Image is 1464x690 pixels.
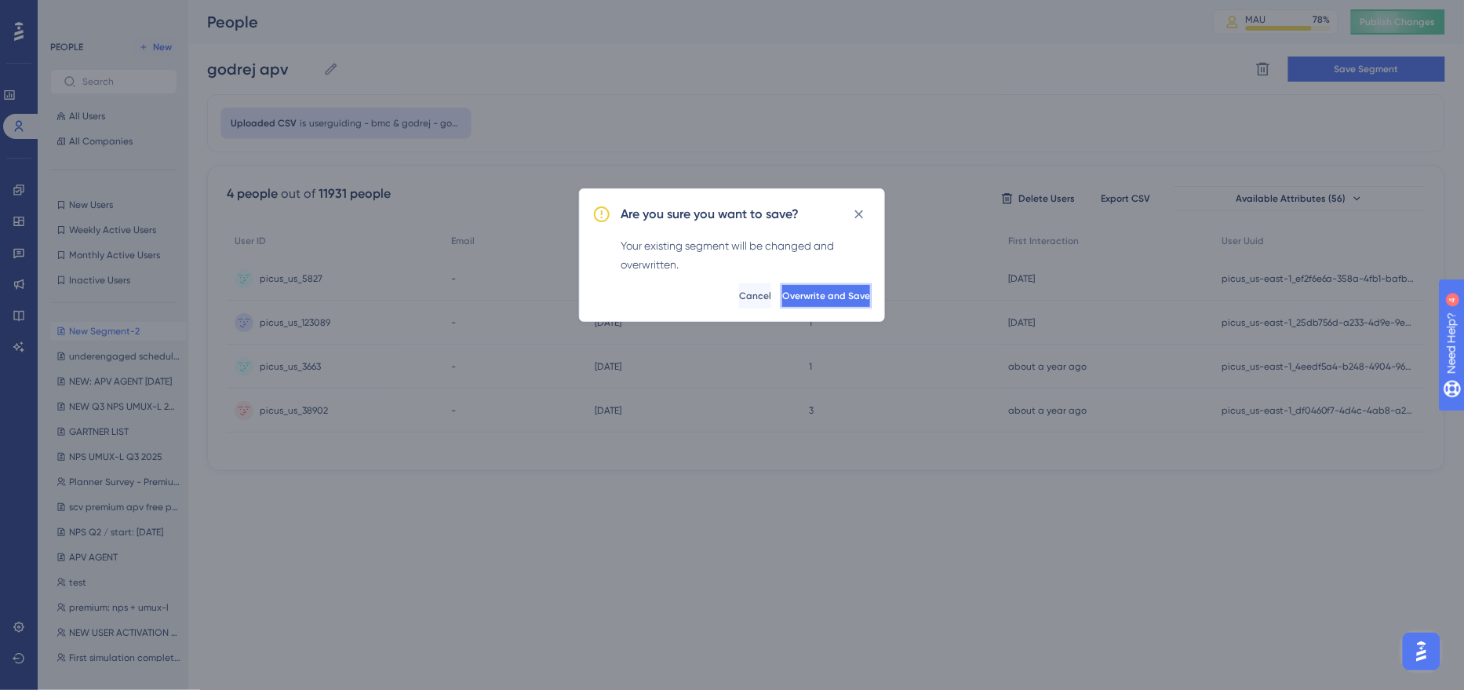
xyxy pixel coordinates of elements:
[37,4,98,23] span: Need Help?
[621,205,799,224] h2: Are you sure you want to save?
[1398,628,1445,675] iframe: UserGuiding AI Assistant Launcher
[109,8,114,20] div: 4
[782,290,870,302] span: Overwrite and Save
[739,290,771,302] span: Cancel
[621,236,872,274] div: Your existing segment will be changed and overwritten.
